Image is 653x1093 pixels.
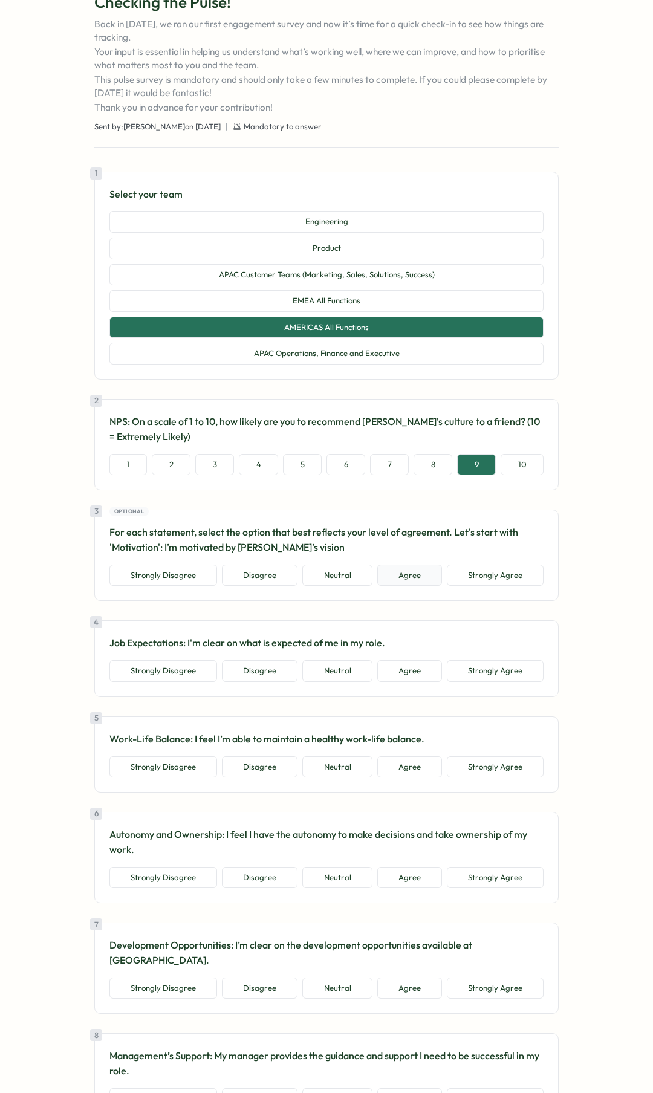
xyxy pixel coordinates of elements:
[326,454,365,476] button: 6
[90,918,102,930] div: 7
[377,978,442,999] button: Agree
[109,565,217,586] button: Strongly Disagree
[239,454,278,476] button: 4
[377,756,442,778] button: Agree
[94,18,559,114] p: Back in [DATE], we ran our first engagement survey and now it’s time for a quick check-in to see ...
[195,454,234,476] button: 3
[302,660,372,682] button: Neutral
[90,1029,102,1041] div: 8
[90,395,102,407] div: 2
[222,978,297,999] button: Disagree
[114,507,145,516] span: Optional
[244,122,322,132] span: Mandatory to answer
[90,712,102,724] div: 5
[109,756,217,778] button: Strongly Disagree
[109,187,544,202] p: Select your team
[109,635,544,650] p: Job Expectations: I'm clear on what is expected of me in my role.
[302,978,372,999] button: Neutral
[109,525,544,555] p: For each statement, select the option that best reflects your level of agreement. Let's start wit...
[447,867,544,889] button: Strongly Agree
[109,211,544,233] button: Engineering
[377,660,442,682] button: Agree
[109,238,544,259] button: Product
[447,660,544,682] button: Strongly Agree
[222,660,297,682] button: Disagree
[90,616,102,628] div: 4
[222,565,297,586] button: Disagree
[109,867,217,889] button: Strongly Disagree
[302,565,372,586] button: Neutral
[414,454,452,476] button: 8
[222,867,297,889] button: Disagree
[109,290,544,312] button: EMEA All Functions
[447,565,544,586] button: Strongly Agree
[109,343,544,365] button: APAC Operations, Finance and Executive
[370,454,409,476] button: 7
[302,867,372,889] button: Neutral
[109,978,217,999] button: Strongly Disagree
[109,317,544,339] button: AMERICAS All Functions
[109,827,544,857] p: Autonomy and Ownership: I feel I have the autonomy to make decisions and take ownership of my work.
[109,454,147,476] button: 1
[109,1048,544,1078] p: Management’s Support: My manager provides the guidance and support I need to be successful in my ...
[222,756,297,778] button: Disagree
[447,756,544,778] button: Strongly Agree
[90,808,102,820] div: 6
[283,454,322,476] button: 5
[302,756,372,778] button: Neutral
[109,731,544,747] p: Work-Life Balance: I feel I’m able to maintain a healthy work-life balance.
[109,414,544,444] p: NPS: On a scale of 1 to 10, how likely are you to recommend [PERSON_NAME]'s culture to a friend? ...
[377,565,442,586] button: Agree
[90,505,102,517] div: 3
[109,938,544,968] p: Development Opportunities: I’m clear on the development opportunities available at [GEOGRAPHIC_DA...
[109,660,217,682] button: Strongly Disagree
[226,122,228,132] span: |
[447,978,544,999] button: Strongly Agree
[377,867,442,889] button: Agree
[501,454,544,476] button: 10
[90,167,102,180] div: 1
[109,264,544,286] button: APAC Customer Teams (Marketing, Sales, Solutions, Success)
[152,454,190,476] button: 2
[457,454,496,476] button: 9
[94,122,221,132] span: Sent by: [PERSON_NAME] on [DATE]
